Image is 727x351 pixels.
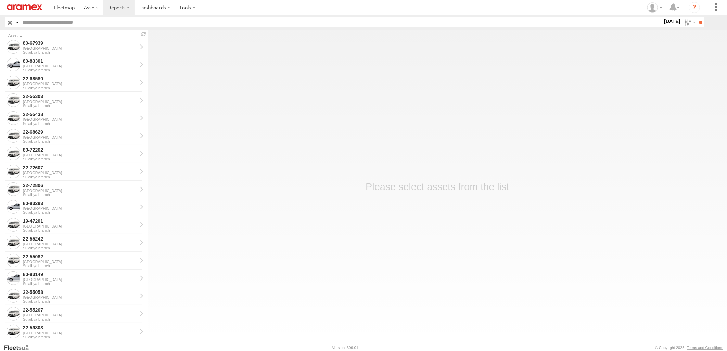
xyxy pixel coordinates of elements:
img: aramex-logo.svg [7,4,42,10]
div: Sulaibya branch [23,175,137,179]
label: Search Filter Options [682,17,697,27]
div: 80-83293 - View Asset History [23,200,137,206]
div: Version: 309.01 [332,346,358,350]
div: 80-67939 - View Asset History [23,40,137,46]
div: Sulaibya branch [23,104,137,108]
div: 80-83301 - View Asset History [23,58,137,64]
div: [GEOGRAPHIC_DATA] [23,46,137,50]
div: 22-55438 - View Asset History [23,111,137,117]
div: 22-55303 - View Asset History [23,93,137,100]
div: [GEOGRAPHIC_DATA] [23,171,137,175]
label: Search Query [14,17,20,27]
div: [GEOGRAPHIC_DATA] [23,313,137,317]
div: Sulaibya branch [23,50,137,54]
div: [GEOGRAPHIC_DATA] [23,117,137,121]
div: 19-47201 - View Asset History [23,218,137,224]
div: [GEOGRAPHIC_DATA] [23,295,137,299]
div: 22-68580 - View Asset History [23,76,137,82]
div: Sulaibya branch [23,157,137,161]
div: Sulaibya branch [23,139,137,143]
div: Sulaibya branch [23,317,137,321]
div: Sulaibya branch [23,264,137,268]
div: Sulaibya branch [23,228,137,232]
div: [GEOGRAPHIC_DATA] [23,100,137,104]
a: Terms and Conditions [687,346,723,350]
div: [GEOGRAPHIC_DATA] [23,64,137,68]
div: [GEOGRAPHIC_DATA] [23,242,137,246]
div: Sulaibya branch [23,246,137,250]
div: [GEOGRAPHIC_DATA] [23,135,137,139]
div: 22-55242 - View Asset History [23,236,137,242]
div: 22-72806 - View Asset History [23,182,137,188]
div: Sulaibya branch [23,335,137,339]
div: [GEOGRAPHIC_DATA] [23,82,137,86]
div: 22-72607 - View Asset History [23,165,137,171]
div: 22-68629 - View Asset History [23,129,137,135]
div: Click to Sort [8,34,137,37]
div: © Copyright 2025 - [655,346,723,350]
div: Sulaibya branch [23,210,137,214]
div: Sulaibya branch [23,282,137,286]
div: 22-55058 - View Asset History [23,289,137,295]
div: [GEOGRAPHIC_DATA] [23,260,137,264]
div: 80-83149 - View Asset History [23,271,137,277]
div: [GEOGRAPHIC_DATA] [23,224,137,228]
span: Refresh [140,31,148,37]
label: [DATE] [663,17,682,25]
div: [GEOGRAPHIC_DATA] [23,153,137,157]
div: Sulaibya branch [23,299,137,303]
div: [GEOGRAPHIC_DATA] [23,188,137,193]
div: Sulaibya branch [23,193,137,197]
a: Visit our Website [4,344,35,351]
div: [GEOGRAPHIC_DATA] [23,331,137,335]
div: 22-55267 - View Asset History [23,307,137,313]
div: Sulaibya branch [23,68,137,72]
div: 22-55082 - View Asset History [23,253,137,260]
div: 80-72262 - View Asset History [23,147,137,153]
i: ? [689,2,700,13]
div: Sulaibya branch [23,121,137,126]
div: [GEOGRAPHIC_DATA] [23,206,137,210]
div: Sulaibya branch [23,86,137,90]
div: 22-59803 - View Asset History [23,325,137,331]
div: [GEOGRAPHIC_DATA] [23,277,137,282]
div: Gabriel Liwang [645,2,665,13]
